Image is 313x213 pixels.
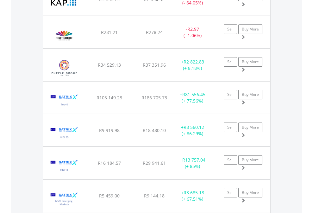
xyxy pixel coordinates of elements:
a: Buy More [238,155,262,165]
a: Buy More [238,188,262,197]
span: R186 705.73 [141,95,167,101]
span: R2.97 [187,26,199,32]
span: R9 144.18 [144,193,165,199]
a: Sell [224,123,237,132]
a: Sell [224,90,237,99]
a: Buy More [238,24,262,34]
img: EQU.ZA.STXEMG.png [46,188,83,210]
span: R2 822.83 [184,59,204,65]
a: Buy More [238,90,262,99]
span: R18 480.10 [143,127,166,133]
img: EQU.ZA.PPE.png [46,57,83,79]
span: R34 529.13 [98,62,121,68]
a: Buy More [238,123,262,132]
div: - (- 1.06%) [173,26,212,39]
a: Sell [224,155,237,165]
span: R16 184.57 [98,160,121,166]
span: R278.24 [146,29,163,35]
a: Buy More [238,57,262,67]
span: R37 351.96 [143,62,166,68]
span: R281.21 [101,29,118,35]
span: R5 459.00 [99,193,120,199]
img: EQU.ZA.STXFIN.png [46,155,83,177]
img: EQU.ZA.STX40.png [46,90,83,112]
a: Sell [224,188,237,197]
div: + (+ 8.18%) [173,59,212,71]
div: + (+ 85%) [173,157,212,170]
span: R13 757.04 [182,157,205,163]
span: R29 941.61 [143,160,166,166]
img: EQU.ZA.STXIND.png [46,122,83,145]
div: + (+ 77.56%) [173,91,212,104]
span: R9 919.98 [99,127,120,133]
span: R105 149.28 [97,95,122,101]
img: EQU.ZA.MCG.png [46,24,82,47]
a: Sell [224,57,237,67]
div: + (+ 86.29%) [173,124,212,137]
span: R8 560.12 [184,124,204,130]
div: + (+ 67.51%) [173,190,212,202]
span: R3 685.18 [184,190,204,196]
span: R81 556.45 [182,91,205,97]
a: Sell [224,24,237,34]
